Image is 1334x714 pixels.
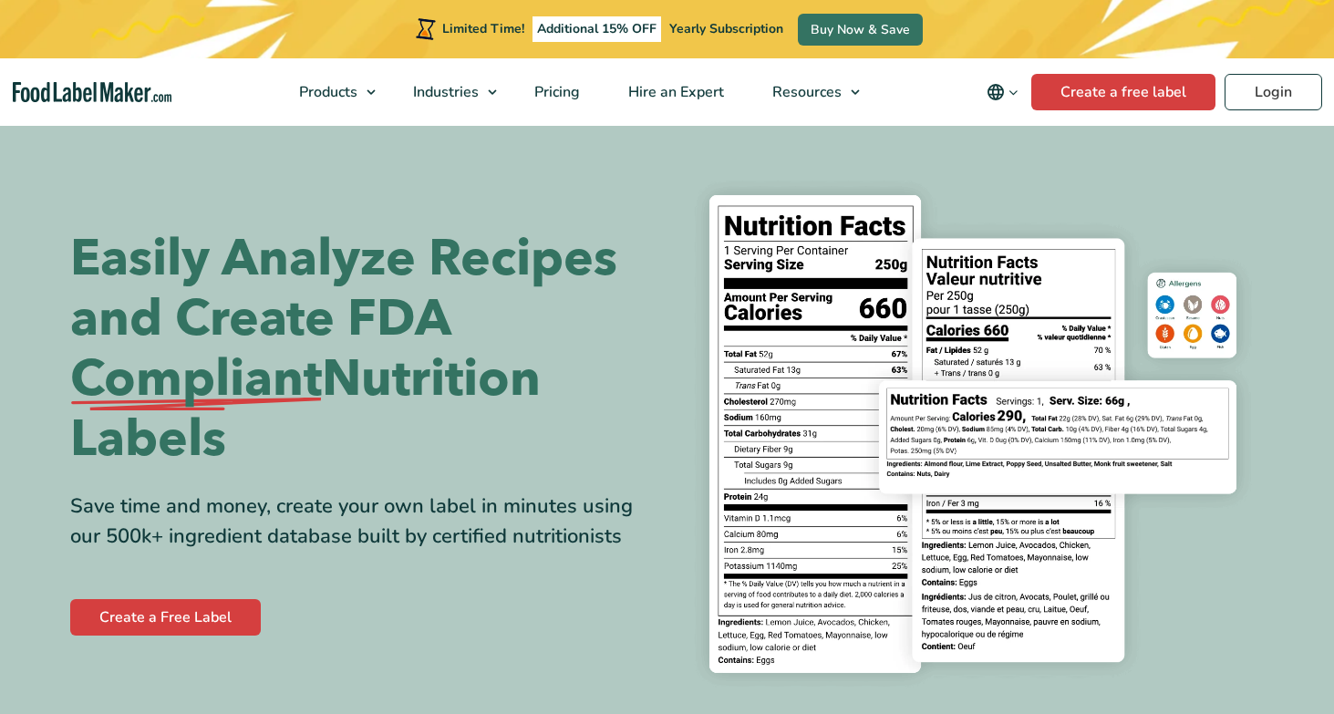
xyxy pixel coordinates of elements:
[70,599,261,636] a: Create a Free Label
[13,82,172,103] a: Food Label Maker homepage
[669,20,783,37] span: Yearly Subscription
[442,20,524,37] span: Limited Time!
[389,58,506,126] a: Industries
[974,74,1031,110] button: Change language
[70,229,654,470] h1: Easily Analyze Recipes and Create FDA Nutrition Labels
[408,82,481,102] span: Industries
[1225,74,1322,110] a: Login
[605,58,744,126] a: Hire an Expert
[1031,74,1215,110] a: Create a free label
[275,58,385,126] a: Products
[70,492,654,552] div: Save time and money, create your own label in minutes using our 500k+ ingredient database built b...
[798,14,923,46] a: Buy Now & Save
[533,16,661,42] span: Additional 15% OFF
[749,58,869,126] a: Resources
[623,82,726,102] span: Hire an Expert
[511,58,600,126] a: Pricing
[70,349,322,409] span: Compliant
[294,82,359,102] span: Products
[767,82,843,102] span: Resources
[529,82,582,102] span: Pricing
